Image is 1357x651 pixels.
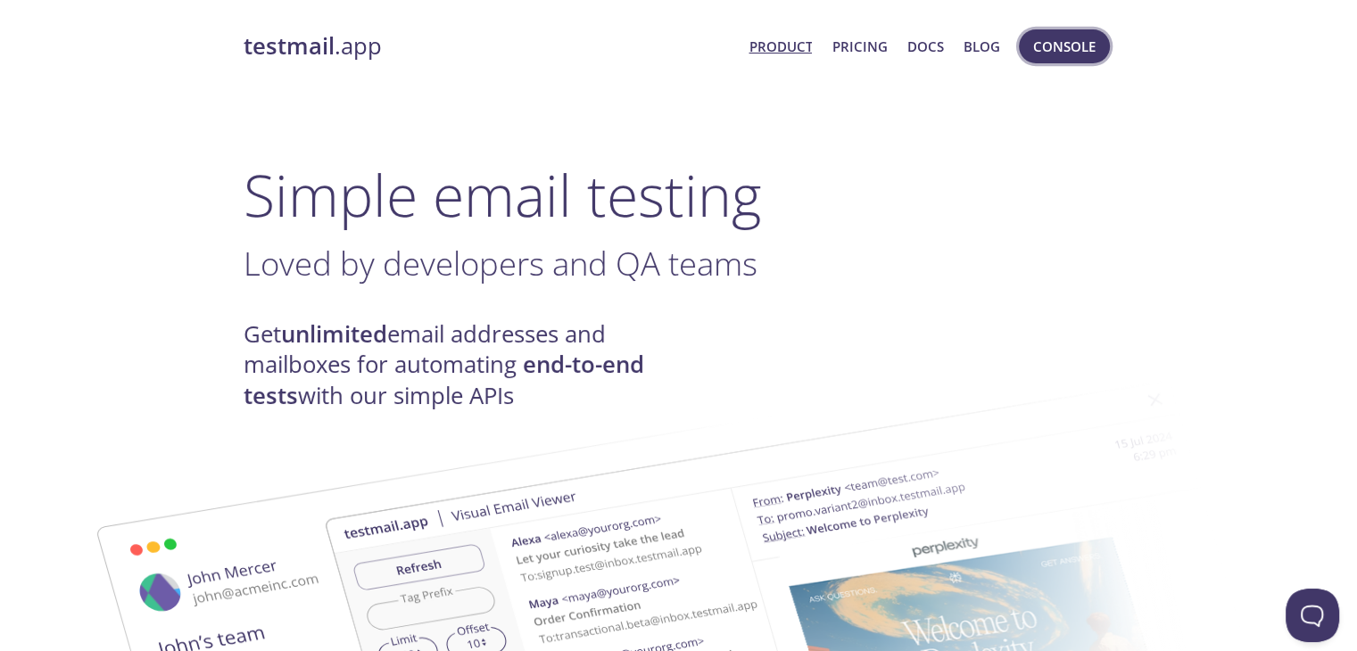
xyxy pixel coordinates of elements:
span: Console [1033,35,1096,58]
button: Console [1019,29,1110,63]
strong: testmail [244,30,335,62]
h1: Simple email testing [244,161,1114,229]
strong: unlimited [281,318,387,350]
a: Docs [907,35,944,58]
strong: end-to-end tests [244,349,644,410]
span: Loved by developers and QA teams [244,241,757,285]
a: Product [749,35,812,58]
h4: Get email addresses and mailboxes for automating with our simple APIs [244,319,679,411]
iframe: Help Scout Beacon - Open [1286,589,1339,642]
a: testmail.app [244,31,735,62]
a: Blog [964,35,1000,58]
a: Pricing [832,35,887,58]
